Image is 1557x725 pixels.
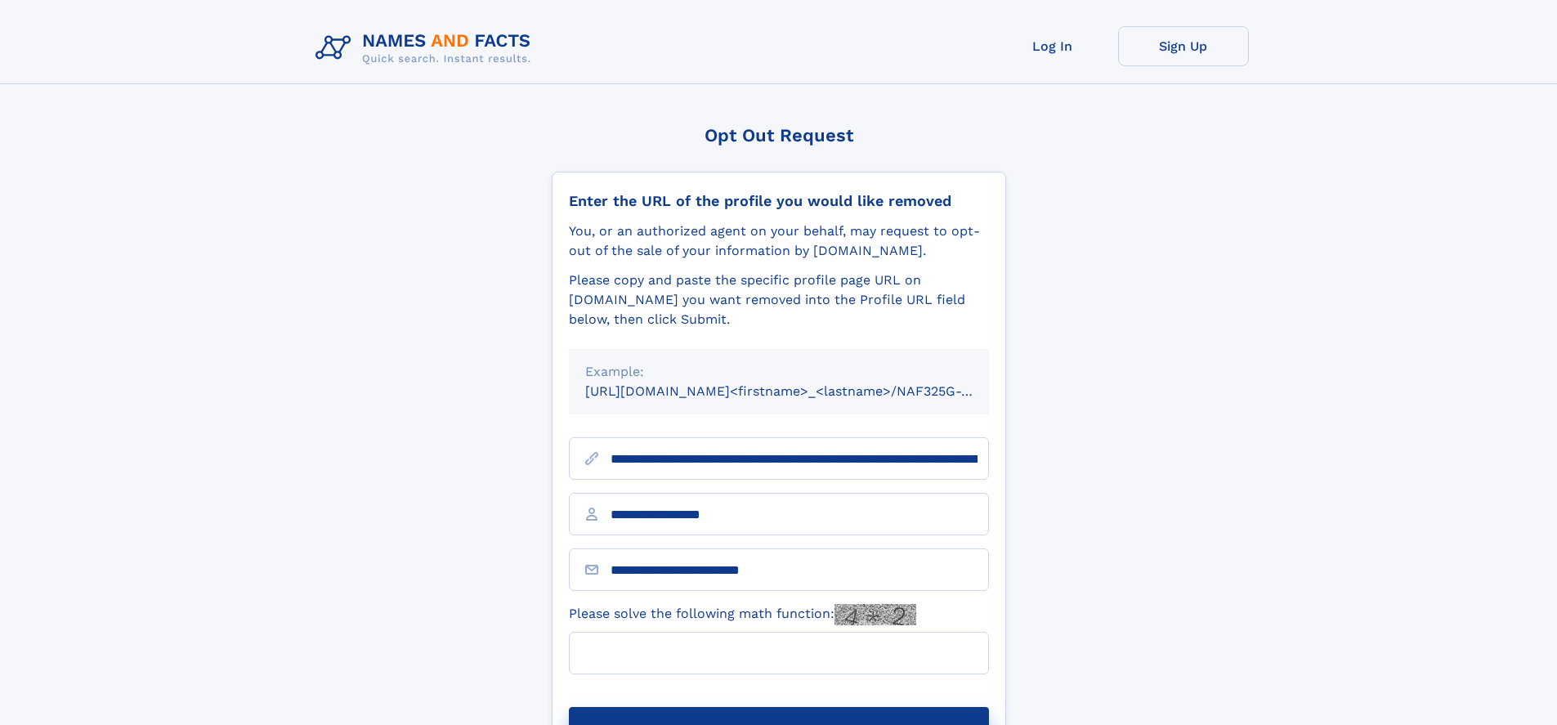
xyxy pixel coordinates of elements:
img: Logo Names and Facts [309,26,544,70]
a: Log In [987,26,1118,66]
label: Please solve the following math function: [569,604,916,625]
div: Please copy and paste the specific profile page URL on [DOMAIN_NAME] you want removed into the Pr... [569,271,989,329]
div: You, or an authorized agent on your behalf, may request to opt-out of the sale of your informatio... [569,222,989,261]
small: [URL][DOMAIN_NAME]<firstname>_<lastname>/NAF325G-xxxxxxxx [585,383,1020,399]
div: Enter the URL of the profile you would like removed [569,192,989,210]
div: Opt Out Request [552,125,1006,145]
a: Sign Up [1118,26,1249,66]
div: Example: [585,362,973,382]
